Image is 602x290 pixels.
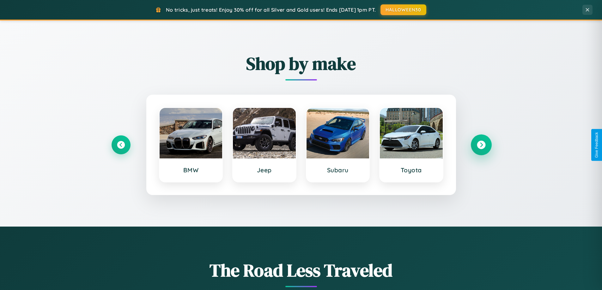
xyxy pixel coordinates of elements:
[166,7,376,13] span: No tricks, just treats! Enjoy 30% off for all Silver and Gold users! Ends [DATE] 1pm PT.
[386,166,436,174] h3: Toyota
[166,166,216,174] h3: BMW
[239,166,289,174] h3: Jeep
[594,132,599,158] div: Give Feedback
[313,166,363,174] h3: Subaru
[112,51,491,76] h2: Shop by make
[380,4,426,15] button: HALLOWEEN30
[112,258,491,282] h1: The Road Less Traveled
